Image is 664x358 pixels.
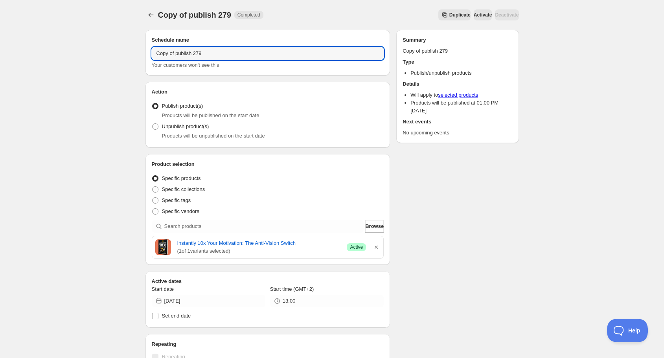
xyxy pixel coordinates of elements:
span: Publish product(s) [162,103,203,109]
span: Products will be published on the start date [162,112,259,118]
span: ( 1 of 1 variants selected) [177,247,341,255]
h2: Product selection [152,160,384,168]
span: Products will be unpublished on the start date [162,133,265,139]
span: Duplicate [449,12,471,18]
h2: Action [152,88,384,96]
img: Cover image of Instantly 10x Your Motivation: The Anti-Vision Switch by Tyler Andrew Cole - publi... [155,239,171,255]
p: No upcoming events [403,129,512,137]
li: Products will be published at 01:00 PM [DATE] [410,99,512,115]
span: Completed [237,12,260,18]
li: Will apply to [410,91,512,99]
iframe: Toggle Customer Support [607,319,648,342]
span: Set end date [162,313,191,319]
span: Copy of publish 279 [158,11,231,19]
h2: Repeating [152,340,384,348]
h2: Active dates [152,277,384,285]
span: Active [350,244,363,250]
button: Schedules [145,9,156,20]
h2: Next events [403,118,512,126]
span: Specific collections [162,186,205,192]
p: Copy of publish 279 [403,47,512,55]
span: Start date [152,286,174,292]
button: Secondary action label [438,9,471,20]
span: Unpublish product(s) [162,123,209,129]
h2: Schedule name [152,36,384,44]
h2: Summary [403,36,512,44]
span: Your customers won't see this [152,62,219,68]
span: Activate [474,12,492,18]
span: Specific vendors [162,208,199,214]
h2: Type [403,58,512,66]
span: Specific products [162,175,201,181]
a: selected products [438,92,478,98]
button: Activate [474,9,492,20]
button: Browse [365,220,384,233]
input: Search products [164,220,364,233]
h2: Details [403,80,512,88]
a: Instantly 10x Your Motivation: The Anti-Vision Switch [177,239,341,247]
span: Specific tags [162,197,191,203]
li: Publish/unpublish products [410,69,512,77]
span: Browse [365,222,384,230]
span: Start time (GMT+2) [270,286,314,292]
